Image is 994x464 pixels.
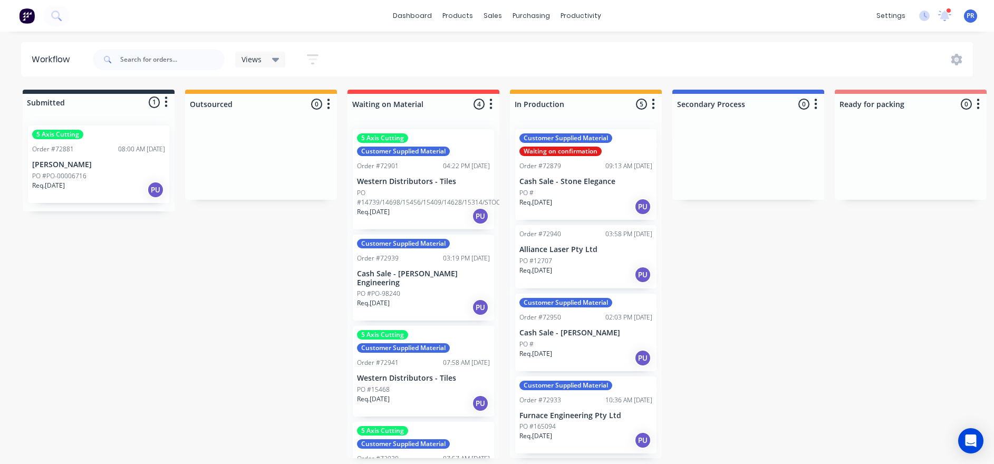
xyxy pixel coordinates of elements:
[605,229,652,239] div: 03:58 PM [DATE]
[634,266,651,283] div: PU
[357,298,390,308] p: Req. [DATE]
[555,8,606,24] div: productivity
[357,289,400,298] p: PO #PO-98240
[515,376,657,454] div: Customer Supplied MaterialOrder #7293310:36 AM [DATE]Furnace Engineering Pty LtdPO #165094Req.[DA...
[519,349,552,359] p: Req. [DATE]
[357,330,408,340] div: 5 Axis Cutting
[357,254,399,263] div: Order #72939
[519,188,534,198] p: PO #
[507,8,555,24] div: purchasing
[478,8,507,24] div: sales
[32,130,83,139] div: 5 Axis Cutting
[519,147,602,156] div: Waiting on confirmation
[519,328,652,337] p: Cash Sale - [PERSON_NAME]
[357,454,399,463] div: Order #72930
[519,229,561,239] div: Order #72940
[519,422,556,431] p: PO #165094
[357,385,390,394] p: PO #15468
[519,313,561,322] div: Order #72950
[357,343,450,353] div: Customer Supplied Material
[472,208,489,225] div: PU
[357,374,490,383] p: Western Distributors - Tiles
[32,181,65,190] p: Req. [DATE]
[519,161,561,171] div: Order #72879
[357,133,408,143] div: 5 Axis Cutting
[120,49,225,70] input: Search for orders...
[605,161,652,171] div: 09:13 AM [DATE]
[519,133,612,143] div: Customer Supplied Material
[32,160,165,169] p: [PERSON_NAME]
[472,395,489,412] div: PU
[515,129,657,220] div: Customer Supplied MaterialWaiting on confirmationOrder #7287909:13 AM [DATE]Cash Sale - Stone Ele...
[958,428,983,453] div: Open Intercom Messenger
[28,125,169,203] div: 5 Axis CuttingOrder #7288108:00 AM [DATE][PERSON_NAME]PO #PO-00006716Req.[DATE]PU
[242,54,262,65] span: Views
[605,395,652,405] div: 10:36 AM [DATE]
[353,326,494,417] div: 5 Axis CuttingCustomer Supplied MaterialOrder #7294107:58 AM [DATE]Western Distributors - TilesPO...
[353,129,494,229] div: 5 Axis CuttingCustomer Supplied MaterialOrder #7290104:22 PM [DATE]Western Distributors - TilesPO...
[519,395,561,405] div: Order #72933
[32,171,86,181] p: PO #PO-00006716
[443,358,490,368] div: 07:58 AM [DATE]
[353,235,494,321] div: Customer Supplied MaterialOrder #7293903:19 PM [DATE]Cash Sale - [PERSON_NAME] EngineeringPO #PO-...
[357,177,490,186] p: Western Distributors - Tiles
[519,266,552,275] p: Req. [DATE]
[147,181,164,198] div: PU
[357,394,390,404] p: Req. [DATE]
[357,188,504,207] p: PO #14739/14698/15456/15409/14628/15314/STOCK
[519,381,612,390] div: Customer Supplied Material
[357,269,490,287] p: Cash Sale - [PERSON_NAME] Engineering
[32,144,74,154] div: Order #72881
[443,254,490,263] div: 03:19 PM [DATE]
[634,350,651,366] div: PU
[443,161,490,171] div: 04:22 PM [DATE]
[515,294,657,371] div: Customer Supplied MaterialOrder #7295002:03 PM [DATE]Cash Sale - [PERSON_NAME]PO #Req.[DATE]PU
[871,8,911,24] div: settings
[519,431,552,441] p: Req. [DATE]
[519,340,534,349] p: PO #
[519,198,552,207] p: Req. [DATE]
[519,298,612,307] div: Customer Supplied Material
[357,147,450,156] div: Customer Supplied Material
[443,454,490,463] div: 07:57 AM [DATE]
[357,426,408,436] div: 5 Axis Cutting
[357,439,450,449] div: Customer Supplied Material
[357,161,399,171] div: Order #72901
[357,207,390,217] p: Req. [DATE]
[472,299,489,316] div: PU
[519,177,652,186] p: Cash Sale - Stone Elegance
[118,144,165,154] div: 08:00 AM [DATE]
[19,8,35,24] img: Factory
[519,245,652,254] p: Alliance Laser Pty Ltd
[357,358,399,368] div: Order #72941
[605,313,652,322] div: 02:03 PM [DATE]
[388,8,437,24] a: dashboard
[437,8,478,24] div: products
[967,11,974,21] span: PR
[515,225,657,288] div: Order #7294003:58 PM [DATE]Alliance Laser Pty LtdPO #12707Req.[DATE]PU
[357,239,450,248] div: Customer Supplied Material
[519,256,552,266] p: PO #12707
[634,432,651,449] div: PU
[634,198,651,215] div: PU
[519,411,652,420] p: Furnace Engineering Pty Ltd
[32,53,75,66] div: Workflow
